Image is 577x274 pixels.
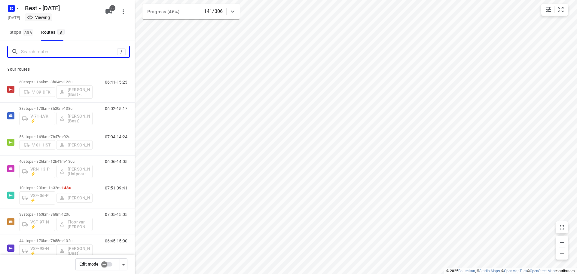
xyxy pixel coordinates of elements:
p: 07:51-09:41 [105,186,127,190]
p: 07:05-15:05 [105,212,127,217]
span: Stops [10,29,35,36]
span: 138u [64,106,72,111]
p: 06:41-15:23 [105,80,127,85]
span: 306 [23,29,33,35]
p: 38 stops • 170km • 8h20m [19,106,93,111]
div: small contained button group [541,4,568,16]
input: Search routes [21,47,117,57]
span: 130u [66,159,75,164]
div: Driver app settings [120,260,127,268]
span: • [63,134,64,139]
div: Routes [41,29,66,36]
span: • [63,106,64,111]
p: 40 stops • 326km • 12h41m [19,159,93,164]
span: 8 [57,29,65,35]
p: 141/306 [204,8,223,15]
p: 38 stops • 163km • 8h8m [19,212,93,217]
span: • [60,186,62,190]
p: 56 stops • 169km • 7h47m [19,134,93,139]
span: • [63,239,64,243]
p: 06:02-15:17 [105,106,127,111]
button: 8 [103,6,115,18]
p: 10 stops • 23km • 1h32m [19,186,93,190]
div: You are currently in view mode. To make any changes, go to edit project. [27,14,50,20]
span: 8 [109,5,115,11]
span: • [63,80,64,84]
span: 120u [62,212,70,217]
li: © 2025 , © , © © contributors [446,269,575,273]
p: 07:04-14:24 [105,134,127,139]
span: Progress (46%) [147,9,179,14]
span: 102u [64,239,72,243]
p: 06:06-14:05 [105,159,127,164]
a: Routetitan [458,269,475,273]
div: / [117,48,126,55]
a: OpenStreetMap [530,269,555,273]
p: 50 stops • 166km • 8h54m [19,80,93,84]
button: Map settings [542,4,554,16]
a: OpenMapTiles [504,269,527,273]
div: Progress (46%)141/306 [142,4,240,19]
p: Your routes [7,66,127,72]
span: 125u [64,80,72,84]
p: 44 stops • 170km • 7h55m [19,239,93,243]
a: Stadia Maps [479,269,500,273]
span: 143u [62,186,71,190]
span: • [65,159,66,164]
p: 06:45-15:00 [105,239,127,243]
span: Edit mode [79,262,99,266]
span: • [60,212,62,217]
button: Fit zoom [555,4,567,16]
span: 92u [64,134,70,139]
